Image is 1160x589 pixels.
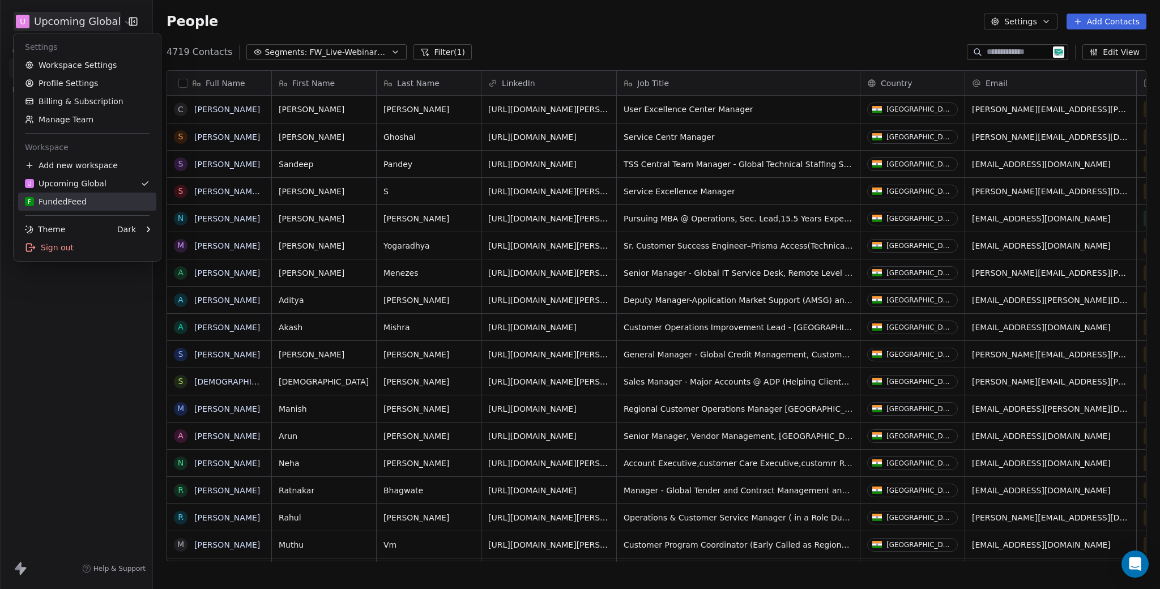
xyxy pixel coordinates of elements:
[18,92,156,110] a: Billing & Subscription
[27,180,31,188] span: U
[28,198,31,206] span: F
[25,196,87,207] div: FundedFeed
[18,138,156,156] div: Workspace
[18,38,156,56] div: Settings
[18,56,156,74] a: Workspace Settings
[25,178,106,189] div: Upcoming Global
[117,224,136,235] div: Dark
[25,224,65,235] div: Theme
[18,110,156,129] a: Manage Team
[18,156,156,174] div: Add new workspace
[18,74,156,92] a: Profile Settings
[18,238,156,257] div: Sign out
